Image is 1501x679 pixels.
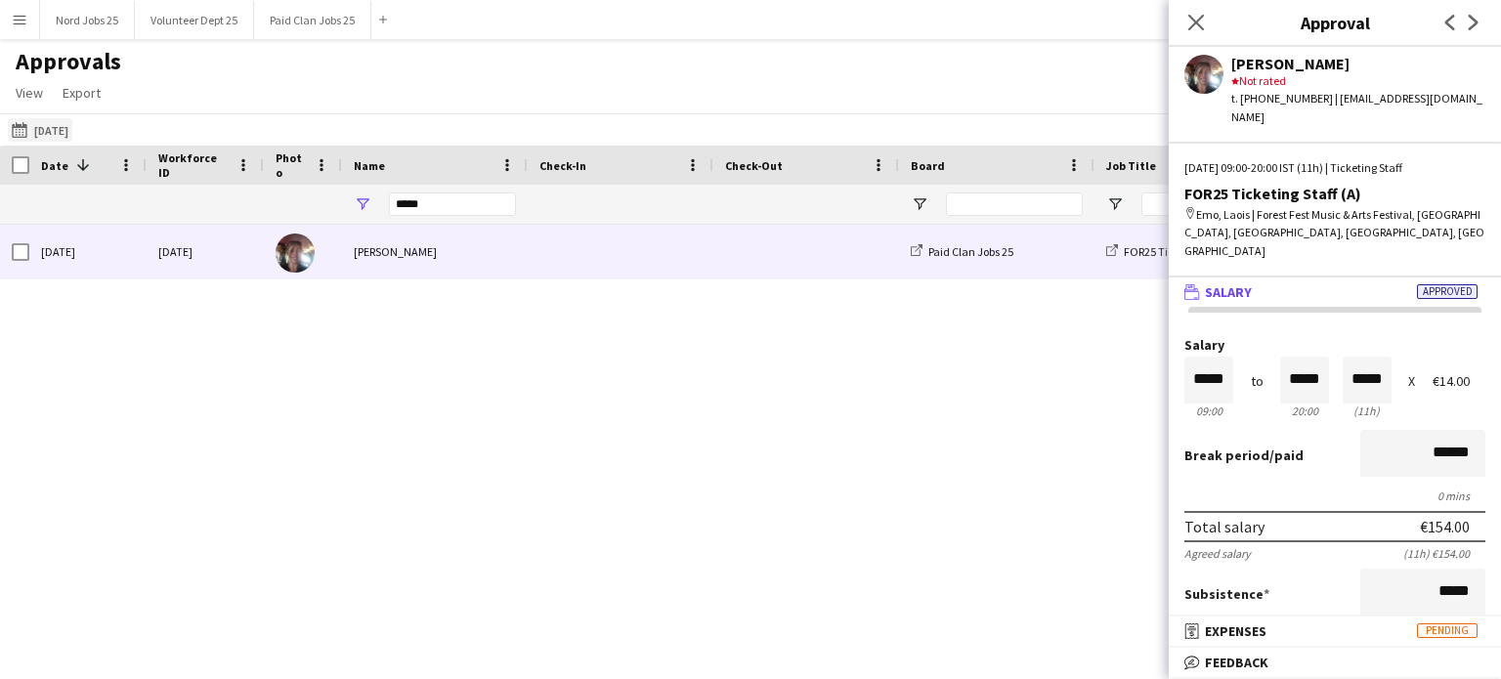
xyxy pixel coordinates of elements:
[276,150,307,180] span: Photo
[1106,158,1156,173] span: Job Title
[41,158,68,173] span: Date
[40,1,135,39] button: Nord Jobs 25
[1184,206,1485,260] div: Emo, Laois | Forest Fest Music & Arts Festival, [GEOGRAPHIC_DATA], [GEOGRAPHIC_DATA], [GEOGRAPHIC...
[1141,192,1278,216] input: Job Title Filter Input
[539,158,586,173] span: Check-In
[55,80,108,106] a: Export
[1106,244,1247,259] a: FOR25 Ticketing Staff (A)
[1184,488,1485,503] div: 0 mins
[354,158,385,173] span: Name
[1184,446,1269,464] span: Break period
[1106,195,1124,213] button: Open Filter Menu
[1184,185,1485,202] div: FOR25 Ticketing Staff (A)
[928,244,1013,259] span: Paid Clan Jobs 25
[1231,90,1485,125] div: t. [PHONE_NUMBER] | [EMAIL_ADDRESS][DOMAIN_NAME]
[1403,546,1485,561] div: (11h) €154.00
[1169,277,1501,307] mat-expansion-panel-header: SalaryApproved
[911,195,928,213] button: Open Filter Menu
[276,233,315,273] img: Clare MURPHY
[1420,517,1470,536] div: €154.00
[1169,648,1501,677] mat-expansion-panel-header: Feedback
[1169,616,1501,646] mat-expansion-panel-header: ExpensesPending
[29,225,147,278] div: [DATE]
[1205,622,1266,640] span: Expenses
[1231,72,1485,90] div: Not rated
[16,84,43,102] span: View
[254,1,371,39] button: Paid Clan Jobs 25
[8,118,72,142] button: [DATE]
[1184,517,1265,536] div: Total salary
[1408,374,1415,389] div: X
[911,158,945,173] span: Board
[63,84,101,102] span: Export
[1280,403,1329,418] div: 20:00
[158,150,229,180] span: Workforce ID
[911,244,1013,259] a: Paid Clan Jobs 25
[1184,403,1233,418] div: 09:00
[1343,403,1392,418] div: 11h
[1231,55,1485,72] div: [PERSON_NAME]
[1205,654,1268,671] span: Feedback
[147,225,264,278] div: [DATE]
[1184,446,1304,464] label: /paid
[342,225,528,278] div: [PERSON_NAME]
[1184,159,1485,177] div: [DATE] 09:00-20:00 IST (11h) | Ticketing Staff
[1184,546,1251,561] div: Agreed salary
[389,192,516,216] input: Name Filter Input
[1205,283,1252,301] span: Salary
[1251,374,1264,389] div: to
[354,195,371,213] button: Open Filter Menu
[1417,623,1478,638] span: Pending
[1169,10,1501,35] h3: Approval
[135,1,254,39] button: Volunteer Dept 25
[1184,338,1485,353] label: Salary
[1184,585,1269,603] label: Subsistence
[8,80,51,106] a: View
[1417,284,1478,299] span: Approved
[1124,244,1247,259] span: FOR25 Ticketing Staff (A)
[725,158,783,173] span: Check-Out
[946,192,1083,216] input: Board Filter Input
[1433,374,1485,389] div: €14.00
